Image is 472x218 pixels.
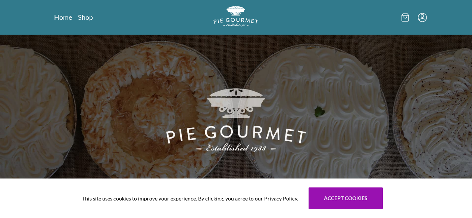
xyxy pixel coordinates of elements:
[309,187,383,209] button: Accept cookies
[418,13,427,22] button: Menu
[213,6,258,26] img: logo
[54,13,72,22] a: Home
[78,13,93,22] a: Shop
[82,195,298,202] span: This site uses cookies to improve your experience. By clicking, you agree to our Privacy Policy.
[213,6,258,29] a: Logo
